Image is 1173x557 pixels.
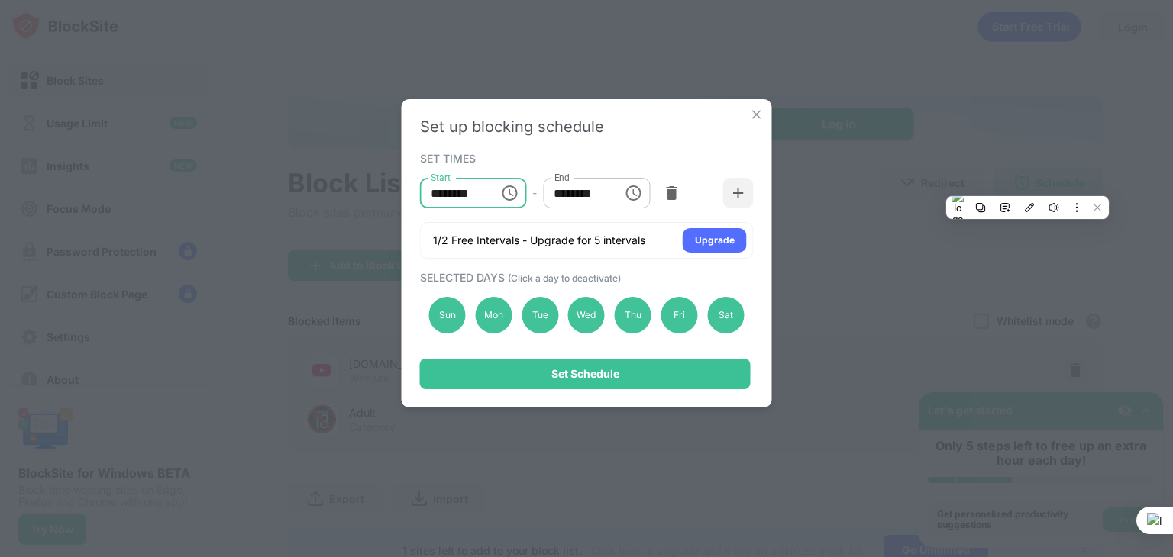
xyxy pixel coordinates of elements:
[618,178,648,208] button: Choose time, selected time is 11:17 PM
[420,152,750,164] div: SET TIMES
[433,233,645,248] div: 1/2 Free Intervals - Upgrade for 5 intervals
[429,297,466,333] div: Sun
[522,297,558,333] div: Tue
[508,272,621,284] span: (Click a day to deactivate)
[554,171,570,184] label: End
[615,297,651,333] div: Thu
[749,107,764,122] img: x-button.svg
[532,185,537,201] div: -
[494,178,525,208] button: Choose time, selected time is 11:14 PM
[475,297,512,333] div: Mon
[431,171,451,184] label: Start
[420,118,754,136] div: Set up blocking schedule
[707,297,744,333] div: Sat
[661,297,698,333] div: Fri
[420,271,750,284] div: SELECTED DAYS
[568,297,605,333] div: Wed
[695,233,735,248] div: Upgrade
[551,368,619,380] div: Set Schedule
